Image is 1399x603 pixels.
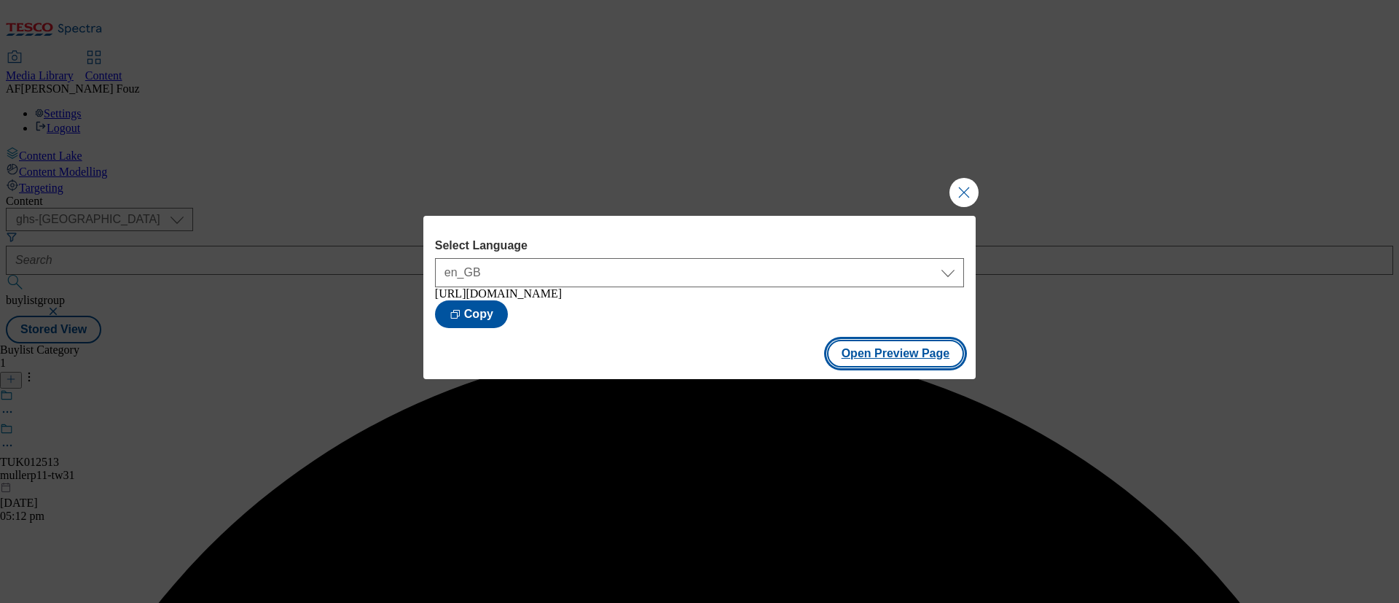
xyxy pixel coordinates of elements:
div: Modal [423,216,976,379]
label: Select Language [435,239,964,252]
button: Copy [435,300,508,328]
button: Open Preview Page [827,340,965,367]
div: [URL][DOMAIN_NAME] [435,287,964,300]
button: Close Modal [949,178,979,207]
